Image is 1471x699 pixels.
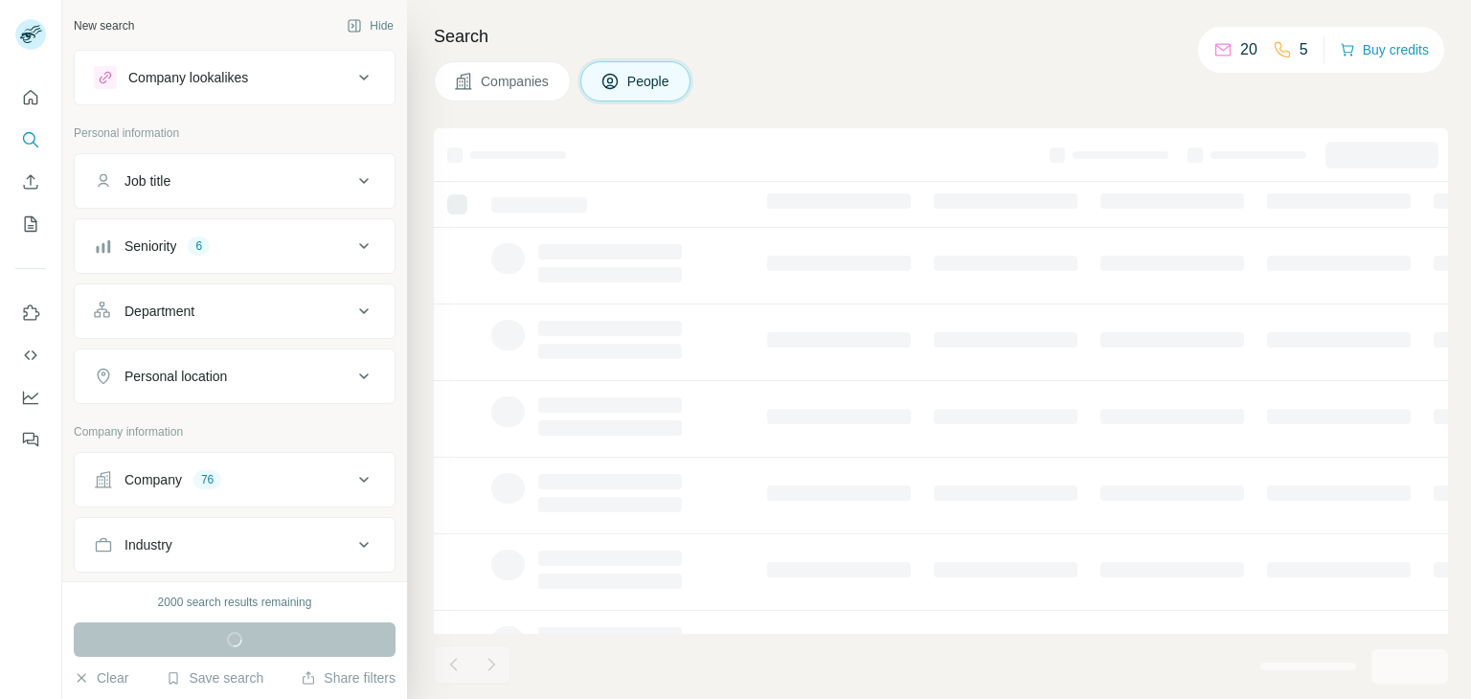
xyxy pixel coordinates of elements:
[15,123,46,157] button: Search
[74,17,134,34] div: New search
[75,353,395,399] button: Personal location
[75,457,395,503] button: Company76
[124,470,182,489] div: Company
[301,668,396,688] button: Share filters
[124,367,227,386] div: Personal location
[188,237,210,255] div: 6
[333,11,407,40] button: Hide
[75,55,395,101] button: Company lookalikes
[627,72,671,91] span: People
[15,338,46,372] button: Use Surfe API
[75,158,395,204] button: Job title
[15,380,46,415] button: Dashboard
[128,68,248,87] div: Company lookalikes
[75,223,395,269] button: Seniority6
[481,72,551,91] span: Companies
[193,471,221,488] div: 76
[124,237,176,256] div: Seniority
[75,522,395,568] button: Industry
[434,23,1448,50] h4: Search
[15,165,46,199] button: Enrich CSV
[74,423,396,440] p: Company information
[124,302,194,321] div: Department
[1300,38,1308,61] p: 5
[1240,38,1257,61] p: 20
[75,288,395,334] button: Department
[1340,36,1429,63] button: Buy credits
[74,668,128,688] button: Clear
[166,668,263,688] button: Save search
[124,535,172,554] div: Industry
[15,80,46,115] button: Quick start
[15,207,46,241] button: My lists
[124,171,170,191] div: Job title
[74,124,396,142] p: Personal information
[15,296,46,330] button: Use Surfe on LinkedIn
[158,594,312,611] div: 2000 search results remaining
[15,422,46,457] button: Feedback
